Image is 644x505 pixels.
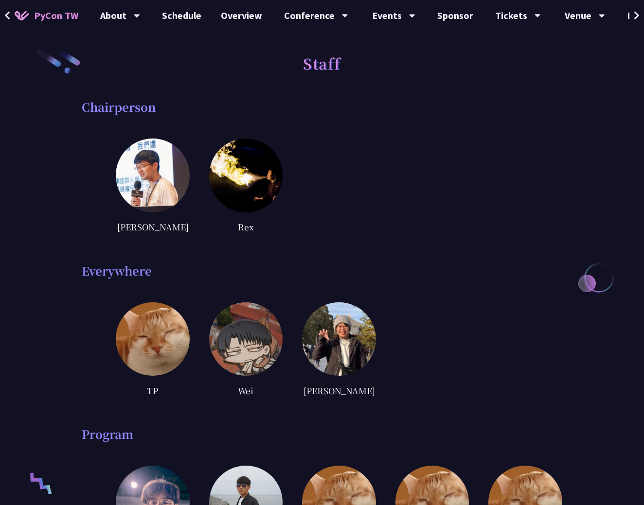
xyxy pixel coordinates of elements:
[116,302,190,376] img: default.0dba411.jpg
[116,220,190,234] div: [PERSON_NAME]
[302,383,376,398] div: [PERSON_NAME]
[209,302,283,376] img: Wei.6ba46fc.jpg
[302,302,376,376] img: Ray.5e377e7.jpg
[82,427,562,441] div: Program
[116,139,190,212] img: Andy.9e45309.jpg
[34,8,78,23] span: PyCon TW
[303,49,341,78] h1: Staff
[209,383,283,398] div: Wei
[209,139,283,212] img: Rex.4b9ce06.jpg
[209,220,283,234] div: Rex
[82,100,562,114] div: Chairperson
[82,263,562,278] div: Everywhere
[5,3,88,28] a: PyCon TW
[116,383,190,398] div: TP
[15,11,29,20] img: Home icon of PyCon TW 2025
